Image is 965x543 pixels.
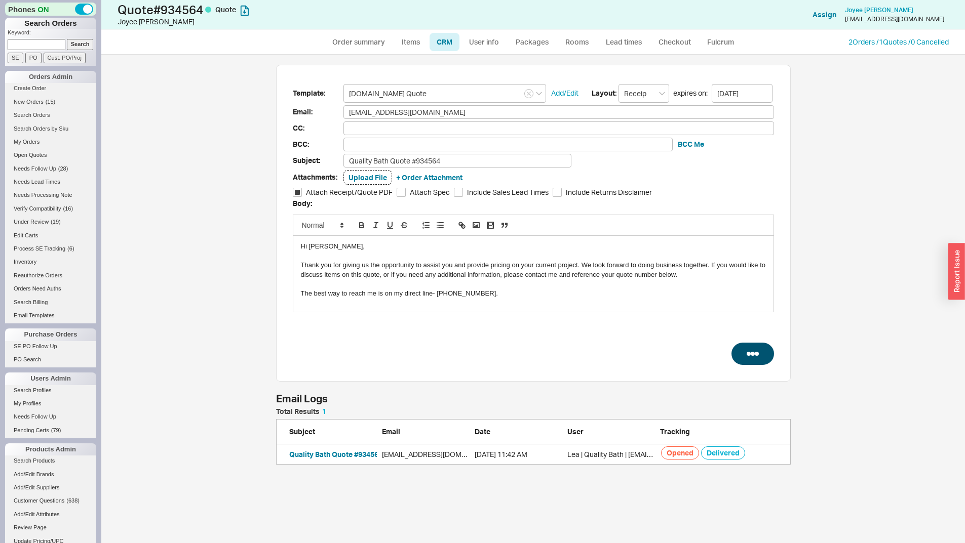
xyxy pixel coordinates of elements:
span: BCC: [293,138,343,151]
span: Attach Spec [410,187,450,197]
a: My Profiles [5,398,96,409]
a: My Orders [5,137,96,147]
h3: Email Logs [276,394,328,404]
span: Tracking [660,427,690,436]
input: Attach Spec [397,188,406,197]
a: Lead times [598,33,649,51]
a: Under Review(19) [5,217,96,227]
input: Select a layout [619,84,669,103]
a: Add/Edit [551,88,578,98]
a: Order summary [325,33,393,51]
a: Needs Processing Note [5,190,96,200]
span: ( 15 ) [46,99,56,105]
h5: Opened [661,446,699,460]
span: Process SE Tracking [14,245,65,252]
a: Orders Need Auths [5,283,96,294]
div: terrihuh@gmail.com [382,449,470,460]
span: Verify Compatibility [14,205,61,212]
div: Phones [5,3,96,16]
input: SE [8,53,23,63]
h5: Delivered [701,446,745,460]
div: [EMAIL_ADDRESS][DOMAIN_NAME] [845,16,944,23]
a: Review Page [5,522,96,533]
a: Add/Edit Attributes [5,509,96,520]
a: Packages [509,33,556,51]
span: CC: [293,122,343,135]
div: grid [276,444,791,465]
div: The best way to reach me is on my direct line- [PHONE_NUMBER]. [301,289,766,298]
span: ON [37,4,49,15]
a: Needs Follow Up(28) [5,163,96,174]
span: Needs Follow Up [14,413,56,420]
div: Joyee [PERSON_NAME] [118,17,485,27]
h1: Quote # 934564 [118,3,485,17]
a: Pending Certs(79) [5,425,96,436]
span: Subject [289,427,315,436]
h1: Search Orders [5,18,96,29]
div: Lea | Quality Bath | lea@qualitybath.com [567,449,655,460]
span: Layout: [592,88,616,98]
span: Include Returns Disclaimer [566,187,652,197]
a: Search Products [5,455,96,466]
input: Include Sales Lead Times [454,188,463,197]
a: Search Orders by Sku [5,123,96,134]
a: Rooms [558,33,596,51]
a: 2Orders /1Quotes /0 Cancelled [848,37,949,46]
span: Joyee [PERSON_NAME] [845,6,913,14]
input: PO [25,53,42,63]
div: Products Admin [5,443,96,455]
p: Keyword: [8,29,96,39]
a: Process SE Tracking(6) [5,243,96,254]
span: ( 16 ) [63,205,73,212]
span: Pending Certs [14,427,49,433]
span: 1 [322,407,326,415]
span: Customer Questions [14,497,64,504]
a: Needs Lead Times [5,177,96,187]
a: Reauthorize Orders [5,270,96,281]
span: ( 638 ) [66,497,80,504]
span: ( 19 ) [51,219,61,225]
a: Edit Carts [5,230,96,241]
a: Search Billing [5,297,96,308]
span: Needs Follow Up [14,165,56,172]
a: PO Search [5,354,96,365]
button: Assign [813,10,836,20]
button: Quality Bath Quote #934564 [289,449,382,460]
a: Checkout [651,33,698,51]
div: Thank you for giving us the opportunity to assist you and provide pricing on your current project... [301,261,766,279]
svg: open menu [659,92,665,96]
span: Attach Receipt/Quote PDF [306,187,393,197]
span: ( 28 ) [58,165,68,172]
h5: Total Results [276,408,326,415]
a: Items [395,33,428,51]
a: Inventory [5,257,96,267]
button: BCC Me [678,139,704,149]
span: Quote [215,5,236,14]
span: Body: [293,199,312,207]
a: Open Quotes [5,150,96,160]
button: Upload File [349,173,387,183]
div: Orders Admin [5,71,96,83]
span: Email [382,427,400,436]
a: Fulcrum [700,33,742,51]
a: New Orders(15) [5,97,96,107]
span: expires on: [673,88,708,98]
span: Email: [293,106,343,118]
span: Template: [293,87,343,100]
a: User info [461,33,507,51]
a: Add/Edit Suppliers [5,482,96,493]
span: Needs Processing Note [14,192,72,198]
span: Include Sales Lead Times [467,187,549,197]
span: User [567,427,584,436]
a: SE PO Follow Up [5,341,96,352]
a: Customer Questions(638) [5,495,96,506]
a: Needs Follow Up [5,411,96,422]
a: Create Order [5,83,96,94]
a: Email Templates [5,310,96,321]
a: CRM [430,33,459,51]
a: Search Profiles [5,385,96,396]
span: Subject: [293,154,343,167]
input: Attach Receipt/Quote PDF [293,188,302,197]
div: 08/18/2025 11:42 AM [475,449,562,460]
input: Cust. PO/Proj [44,53,86,63]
